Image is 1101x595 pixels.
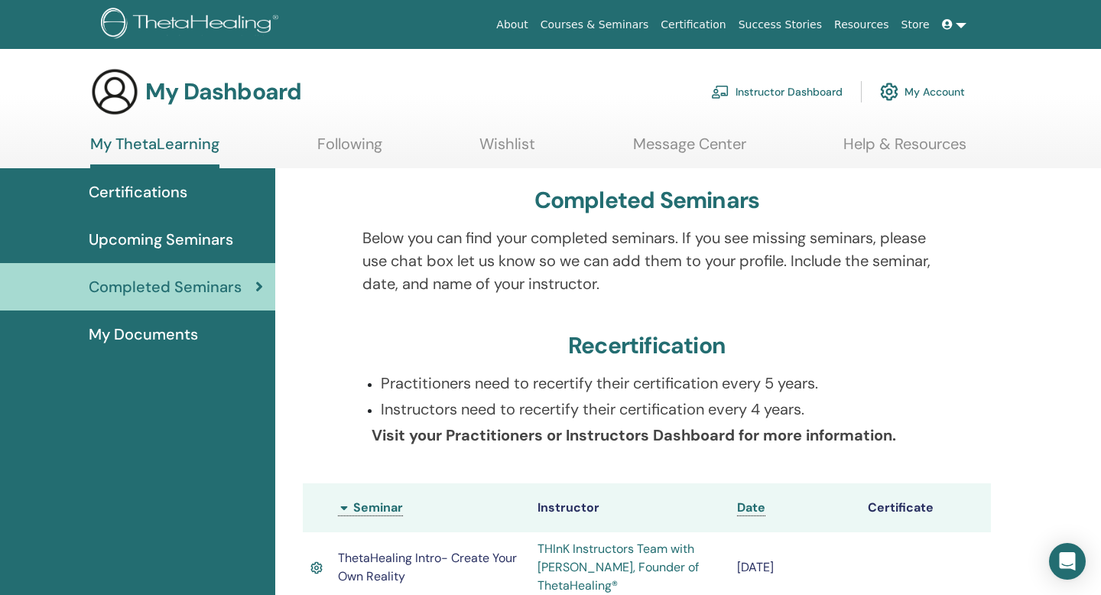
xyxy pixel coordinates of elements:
[895,11,936,39] a: Store
[711,75,843,109] a: Instructor Dashboard
[362,226,932,295] p: Below you can find your completed seminars. If you see missing seminars, please use chat box let ...
[101,8,284,42] img: logo.png
[372,425,896,445] b: Visit your Practitioners or Instructors Dashboard for more information.
[89,180,187,203] span: Certifications
[538,541,699,593] a: THInK Instructors Team with [PERSON_NAME], Founder of ThetaHealing®
[880,79,898,105] img: cog.svg
[90,135,219,168] a: My ThetaLearning
[310,559,323,577] img: Active Certificate
[732,11,828,39] a: Success Stories
[1049,543,1086,580] div: Open Intercom Messenger
[633,135,746,164] a: Message Center
[317,135,382,164] a: Following
[534,11,655,39] a: Courses & Seminars
[89,228,233,251] span: Upcoming Seminars
[737,499,765,516] a: Date
[89,323,198,346] span: My Documents
[338,550,517,584] span: ThetaHealing Intro- Create Your Own Reality
[530,483,729,532] th: Instructor
[381,372,932,395] p: Practitioners need to recertify their certification every 5 years.
[145,78,301,106] h3: My Dashboard
[843,135,966,164] a: Help & Resources
[737,499,765,515] span: Date
[860,483,991,532] th: Certificate
[490,11,534,39] a: About
[89,275,242,298] span: Completed Seminars
[654,11,732,39] a: Certification
[828,11,895,39] a: Resources
[568,332,726,359] h3: Recertification
[381,398,932,421] p: Instructors need to recertify their certification every 4 years.
[90,67,139,116] img: generic-user-icon.jpg
[711,85,729,99] img: chalkboard-teacher.svg
[479,135,535,164] a: Wishlist
[880,75,965,109] a: My Account
[534,187,760,214] h3: Completed Seminars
